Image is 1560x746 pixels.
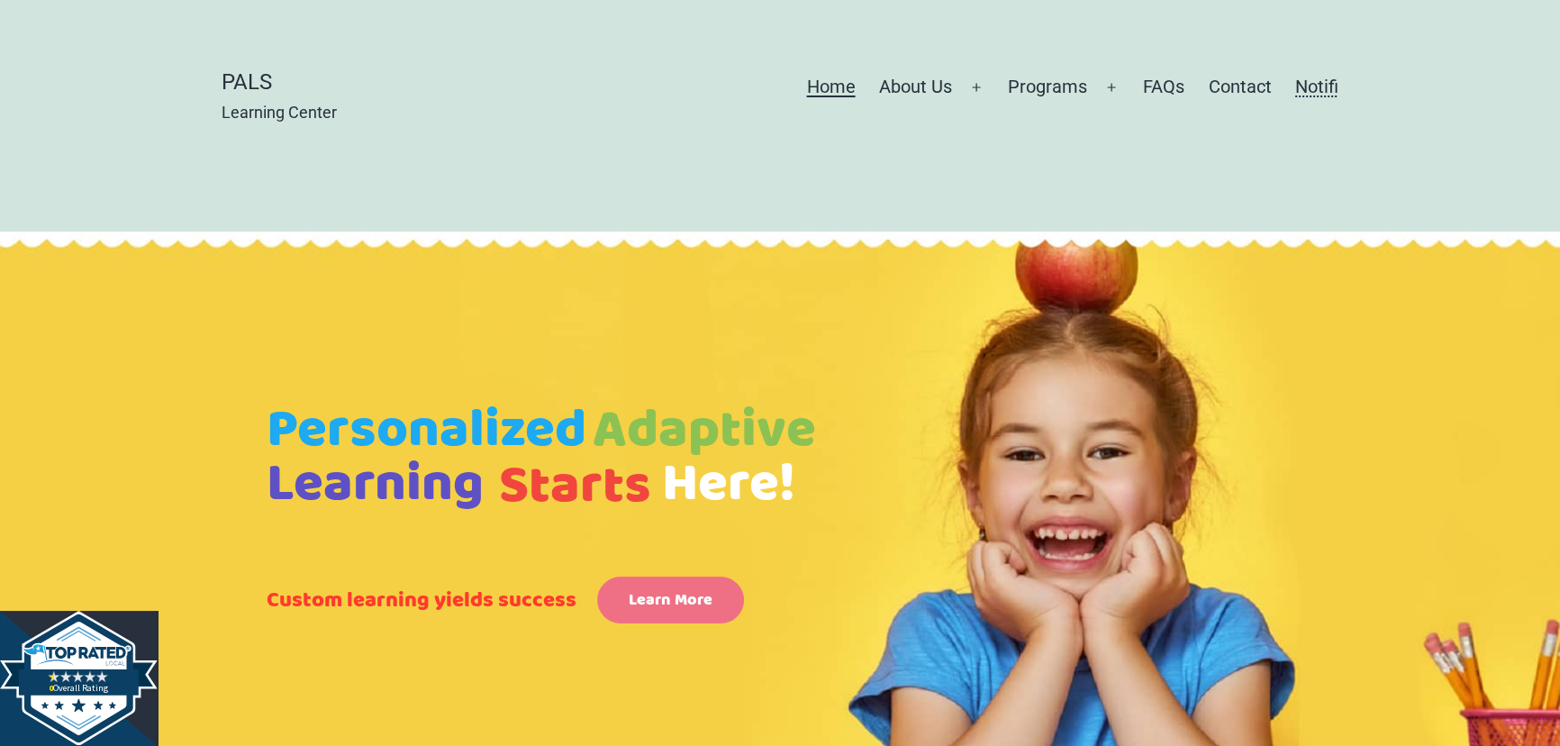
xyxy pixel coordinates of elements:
[593,403,816,459] rs-layer: Adaptive
[794,65,866,110] a: Home
[597,577,744,623] a: Learn More
[807,65,1339,110] nav: Primary menu
[267,578,576,623] rs-layer: Custom learning yields success
[1283,65,1350,110] a: Notifi
[222,68,337,96] h1: PALS
[867,65,964,110] a: About Us
[50,682,109,694] text: Overall Rating
[1196,65,1283,110] a: Contact
[662,457,795,513] rs-layer: Here!
[50,682,55,694] tspan: 0
[996,65,1099,110] a: Programs
[222,101,337,123] p: Learning Center
[1131,65,1196,110] a: FAQs
[267,403,586,459] rs-layer: Personalized
[267,457,484,513] rs-layer: Learning
[499,459,651,514] rs-layer: Starts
